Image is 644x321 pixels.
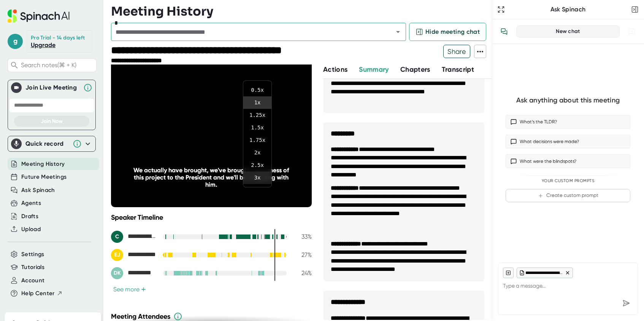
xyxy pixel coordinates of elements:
li: 1.25 x [243,109,271,121]
li: 3 x [243,172,271,184]
li: 1 x [243,96,271,109]
li: 0.5 x [243,84,271,96]
li: 1.75 x [243,134,271,146]
li: 2 x [243,146,271,159]
li: 2.5 x [243,159,271,172]
li: 1.5 x [243,121,271,134]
